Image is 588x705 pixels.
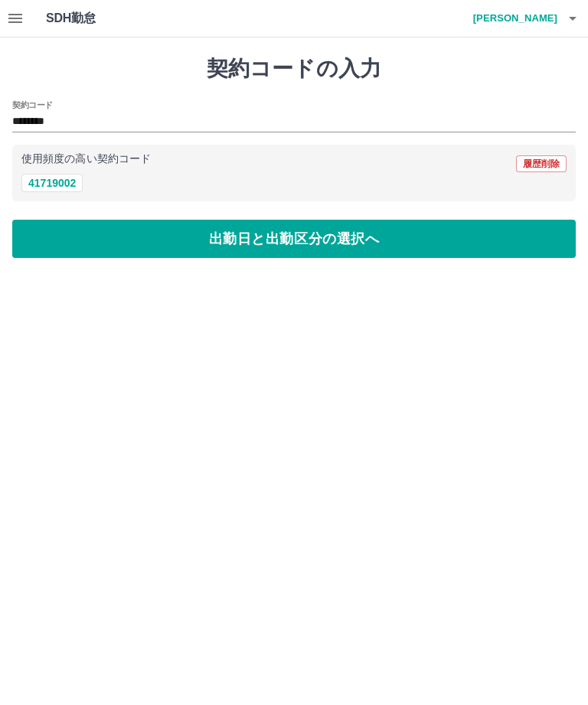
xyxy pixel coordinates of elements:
h2: 契約コード [12,99,53,111]
button: 41719002 [21,174,83,192]
h1: 契約コードの入力 [12,56,576,82]
p: 使用頻度の高い契約コード [21,154,151,165]
button: 出勤日と出勤区分の選択へ [12,220,576,258]
button: 履歴削除 [516,155,567,172]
